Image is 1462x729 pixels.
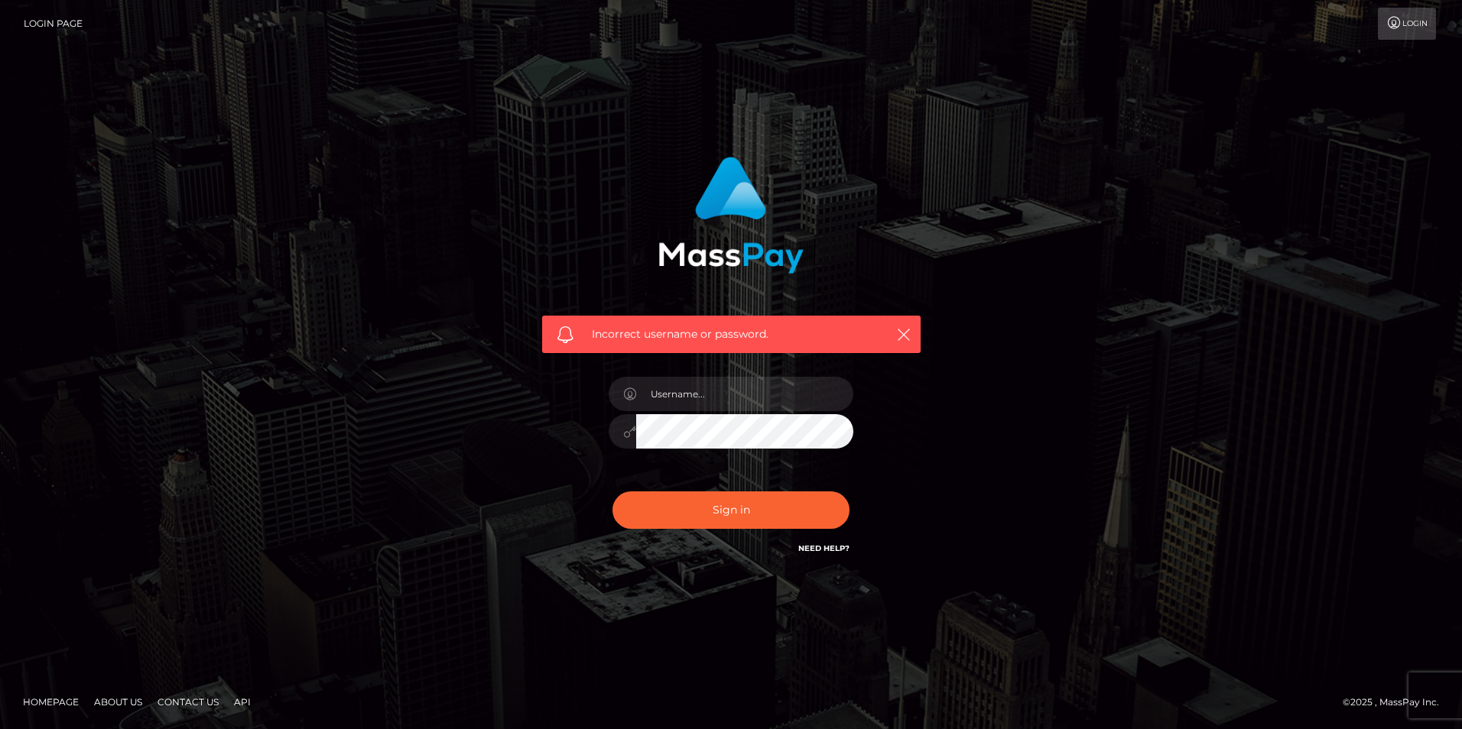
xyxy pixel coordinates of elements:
span: Incorrect username or password. [592,326,871,342]
a: Homepage [17,690,85,714]
a: About Us [88,690,148,714]
div: © 2025 , MassPay Inc. [1343,694,1451,711]
input: Username... [636,377,853,411]
a: Contact Us [151,690,225,714]
a: Login Page [24,8,83,40]
a: Login [1378,8,1436,40]
button: Sign in [612,491,850,529]
img: MassPay Login [658,157,804,274]
a: API [228,690,257,714]
a: Need Help? [798,543,850,553]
